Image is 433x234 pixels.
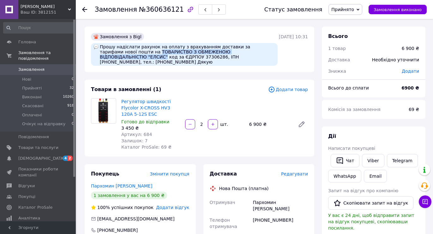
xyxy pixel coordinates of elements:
span: Головна [18,39,36,45]
span: Аналітика [18,215,40,221]
span: Прийнято [331,7,354,12]
div: 1 замовлення у вас на 6 900 ₴ [91,192,167,199]
span: 1 товар [328,46,346,51]
div: 6 900 ₴ [402,45,419,52]
span: Додати товар [268,86,308,93]
span: Запит на відгук про компанію [328,188,398,193]
span: Каталог ProSale: 69 ₴ [121,145,171,150]
div: Повернутися назад [82,6,87,13]
span: [EMAIL_ADDRESS][DOMAIN_NAME] [97,216,175,221]
span: Оплачені [22,112,42,118]
span: Замовлення виконано [374,7,422,12]
span: 4 [63,156,68,161]
button: Email [364,170,387,182]
span: Додати відгук [156,205,189,210]
div: [PHONE_NUMBER] [251,214,309,232]
span: Очікує на відправку [22,121,65,127]
span: 69 ₴ [409,107,419,112]
span: Замовлення [18,67,45,72]
span: Каталог ProSale [18,205,52,210]
span: Покупці [18,194,35,200]
span: Додати [402,69,419,74]
span: 32 [69,85,74,91]
input: Пошук [3,22,75,34]
button: Чат [331,154,359,167]
span: Отримувач [210,200,235,205]
span: Прийняті [22,85,42,91]
span: Змінити покупця [150,171,189,176]
span: Дії [328,133,336,139]
div: Статус замовлення [264,6,322,13]
div: Необхідно уточнити [368,53,423,67]
span: 2 [68,156,73,161]
span: 0 [72,77,74,82]
span: Редагувати [281,171,308,176]
div: шт. [219,121,229,127]
span: [DEMOGRAPHIC_DATA] [18,156,65,161]
button: Чат з покупцем [419,195,431,208]
span: У вас є 24 дні, щоб відправити запит на відгук покупцеві, скопіювавши посилання. [328,213,414,231]
div: Прошу надіслати рахунок на оплату з врахуванням доставки за тарифами нової пошти на ТОВАРИСТВО З ... [91,43,278,66]
span: Показники роботи компанії [18,166,58,178]
span: Комісія за замовлення [328,107,381,112]
span: Виконані [22,94,42,100]
a: Редагувати [295,118,308,131]
a: Telegram [387,154,418,167]
span: Покупець [91,171,119,177]
div: успішних покупок [91,204,153,211]
span: Доставка [210,171,237,177]
span: Телефон отримувача [210,218,237,229]
span: Скасовані [22,103,44,109]
span: Готово до відправки [121,119,169,124]
div: Пархомин [PERSON_NAME] [251,197,309,214]
span: Товари та послуги [18,145,58,151]
span: Артикул: 684 [121,132,152,137]
span: КваДро Коп [21,4,68,9]
span: Замовлення [95,6,137,13]
div: Ваш ID: 3812151 [21,9,76,15]
div: [PHONE_NUMBER] [97,227,138,233]
span: Залишок: 7 [121,138,148,143]
button: Скопіювати запит на відгук [328,196,413,210]
span: Доставка [328,57,350,62]
b: 6900 ₴ [401,85,419,90]
time: [DATE] 10:31 [279,34,308,39]
span: 100% [97,205,110,210]
img: Регулятор швидкості Flycolor X-CROSS HV3 120A 5-12S ESC [97,99,111,123]
img: :speech_balloon: [93,44,99,49]
span: 0 [72,112,74,118]
span: 10260 [63,94,74,100]
div: Замовлення з Bigl [91,33,144,40]
span: Товари в замовленні (1) [91,86,161,92]
a: Пархомин [PERSON_NAME] [91,183,152,188]
a: WhatsApp [328,170,361,182]
button: Замовлення виконано [369,5,427,14]
span: Відгуки [18,183,35,189]
span: Замовлення та повідомлення [18,50,76,61]
span: 918 [67,103,74,109]
a: Viber [362,154,384,167]
span: Повідомлення [18,134,49,140]
span: Всього до сплати [328,85,369,90]
span: Написати покупцеві [328,146,375,151]
a: Регулятор швидкості Flycolor X-CROSS HV3 120A 5-12S ESC [121,99,171,117]
div: 6 900 ₴ [247,120,293,129]
div: 3 450 ₴ [121,125,180,131]
span: Нові [22,77,31,82]
span: Знижка [328,69,346,74]
span: 0 [72,121,74,127]
span: №360636121 [139,6,184,13]
span: Всього [328,33,348,39]
div: Нова Пошта (платна) [218,185,270,192]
